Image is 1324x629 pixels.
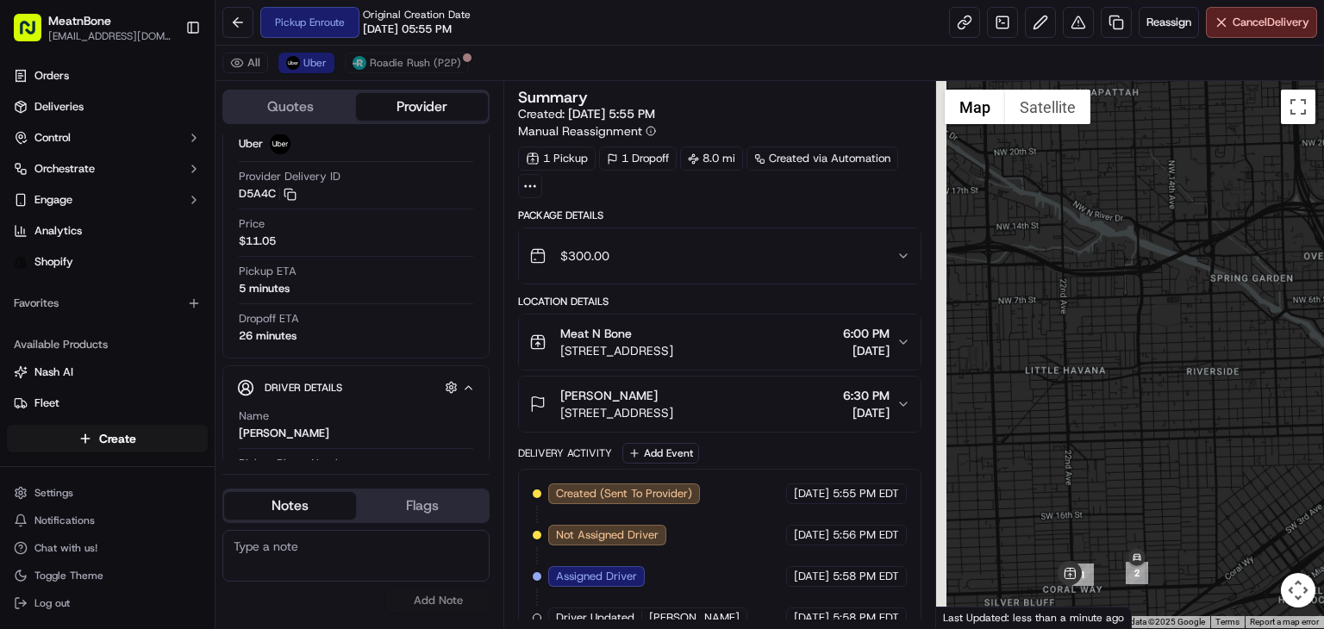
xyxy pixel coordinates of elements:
[7,124,208,152] button: Control
[34,395,59,411] span: Fleet
[34,541,97,555] span: Chat with us!
[239,234,276,249] span: $11.05
[356,93,488,121] button: Provider
[17,296,45,330] img: Wisdom Oko
[53,313,184,327] span: Wisdom [PERSON_NAME]
[239,216,265,232] span: Price
[7,358,208,386] button: Nash AI
[303,56,327,70] span: Uber
[270,134,290,154] img: uber-new-logo.jpeg
[7,186,208,214] button: Engage
[99,430,136,447] span: Create
[17,68,314,96] p: Welcome 👋
[556,610,634,626] span: Driver Updated
[34,267,48,281] img: 1736555255976-a54dd68f-1ca7-489b-9aae-adbdc363a1c4
[34,384,132,402] span: Knowledge Base
[239,311,299,327] span: Dropoff ETA
[518,90,588,105] h3: Summary
[34,486,73,500] span: Settings
[560,325,632,342] span: Meat N Bone
[356,492,488,520] button: Flags
[1005,90,1090,124] button: Show satellite imagery
[34,223,82,239] span: Analytics
[518,105,655,122] span: Created:
[7,536,208,560] button: Chat with us!
[239,169,340,184] span: Provider Delivery ID
[843,325,890,342] span: 6:00 PM
[17,386,31,400] div: 📗
[34,192,72,208] span: Engage
[78,164,283,181] div: Start new chat
[560,387,658,404] span: [PERSON_NAME]
[363,22,452,37] span: [DATE] 05:55 PM
[1146,15,1191,30] span: Reassign
[936,607,1132,628] div: Last Updated: less than a minute ago
[78,181,237,195] div: We're available if you need us!
[519,228,921,283] button: $300.00
[45,110,310,128] input: Got a question? Start typing here...
[237,373,475,402] button: Driver Details
[794,610,829,626] span: [DATE]
[34,569,103,582] span: Toggle Theme
[556,486,692,501] span: Created (Sent To Provider)
[239,281,290,296] div: 5 minutes
[622,443,699,464] button: Add Event
[1281,573,1315,607] button: Map camera controls
[560,404,673,421] span: [STREET_ADDRESS]
[7,331,208,358] div: Available Products
[1281,90,1315,124] button: Toggle fullscreen view
[518,446,612,460] div: Delivery Activity
[34,254,73,270] span: Shopify
[239,264,297,279] span: Pickup ETA
[1233,15,1309,30] span: Cancel Delivery
[1126,562,1148,584] div: 2
[680,146,743,171] div: 8.0 mi
[48,29,172,43] button: [EMAIL_ADDRESS][DOMAIN_NAME]
[345,53,469,73] button: Roadie Rush (P2P)
[1250,617,1319,626] a: Report a map error
[34,596,70,610] span: Log out
[34,314,48,327] img: 1736555255976-a54dd68f-1ca7-489b-9aae-adbdc363a1c4
[1206,7,1317,38] button: CancelDelivery
[843,404,890,421] span: [DATE]
[560,342,673,359] span: [STREET_ADDRESS]
[1215,617,1240,626] a: Terms (opens in new tab)
[172,427,209,439] span: Pylon
[239,328,297,344] div: 26 minutes
[746,146,898,171] div: Created via Automation
[14,255,28,269] img: Shopify logo
[519,314,921,370] button: Meat N Bone[STREET_ADDRESS]6:00 PM[DATE]
[7,93,208,121] a: Deliveries
[363,8,471,22] span: Original Creation Date
[239,136,263,152] span: Uber
[370,56,461,70] span: Roadie Rush (P2P)
[163,384,277,402] span: API Documentation
[48,12,111,29] button: MeatnBone
[519,377,921,432] button: [PERSON_NAME][STREET_ADDRESS]6:30 PM[DATE]
[239,408,269,424] span: Name
[17,250,45,283] img: Wisdom Oko
[17,16,52,51] img: Nash
[187,266,193,280] span: •
[53,266,184,280] span: Wisdom [PERSON_NAME]
[267,220,314,240] button: See all
[7,290,208,317] div: Favorites
[7,217,208,245] a: Analytics
[34,364,73,380] span: Nash AI
[599,146,677,171] div: 1 Dropoff
[146,386,159,400] div: 💻
[17,164,48,195] img: 1736555255976-a54dd68f-1ca7-489b-9aae-adbdc363a1c4
[122,426,209,439] a: Powered byPylon
[7,7,178,48] button: MeatnBone[EMAIL_ADDRESS][DOMAIN_NAME]
[139,377,284,408] a: 💻API Documentation
[34,161,95,177] span: Orchestrate
[7,62,208,90] a: Orders
[7,425,208,452] button: Create
[14,364,201,380] a: Nash AI
[945,90,1005,124] button: Show street map
[7,155,208,183] button: Orchestrate
[7,481,208,505] button: Settings
[222,53,268,73] button: All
